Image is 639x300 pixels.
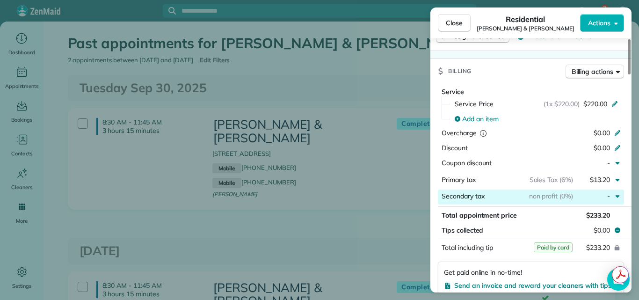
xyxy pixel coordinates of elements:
[572,67,613,76] span: Billing actions
[529,192,573,200] span: non profit (0%)
[607,268,630,291] div: Open Intercom Messenger
[449,111,624,126] button: Add an item
[544,99,580,109] span: (1x $220.00)
[586,243,610,252] span: $233.20
[442,88,464,96] span: Service
[444,268,522,277] span: Get paid online in no-time!
[442,192,485,200] span: Secondary tax
[442,211,517,220] span: Total appointment price
[534,242,573,252] span: Paid by card
[442,243,493,252] span: Total including tip
[594,226,610,235] span: $0.00
[477,25,574,32] span: [PERSON_NAME] & [PERSON_NAME]
[530,241,617,254] button: $233.20
[442,144,468,152] span: Discount
[607,159,610,167] span: -
[442,159,492,167] span: Coupon discount
[442,128,523,138] div: Overcharge
[590,176,610,184] span: $13.20
[455,99,494,109] span: Service Price
[462,114,499,124] span: Add an item
[454,281,611,290] span: Send an invoice and reward your cleaners with tips
[446,18,463,28] span: Close
[442,176,476,184] span: Primary tax
[607,192,610,200] span: -
[438,14,471,32] button: Close
[586,211,610,220] span: $233.20
[448,66,472,76] span: Billing
[594,144,610,152] span: $0.00
[449,96,624,111] button: Service Price(1x $220.00)$220.00
[583,99,607,109] span: $220.00
[442,226,483,235] span: Tips collected
[438,224,624,237] button: Tips collected$0.00
[506,14,545,25] span: Residential
[588,18,610,28] span: Actions
[594,129,610,137] span: $0.00
[530,176,573,184] span: Sales Tax (6%)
